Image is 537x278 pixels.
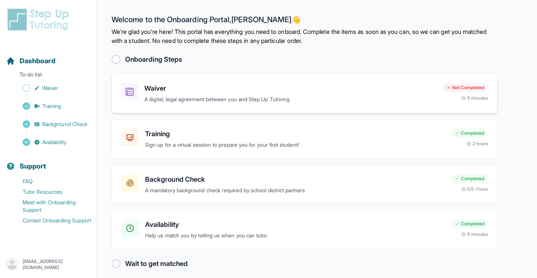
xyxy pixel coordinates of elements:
[467,141,488,147] div: 2 hours
[112,119,497,159] a: TrainingSign up for a virtual session to prepare you for your first student!Completed2 hours
[461,231,488,237] div: 5 minutes
[145,141,445,149] p: Sign up for a virtual session to prepare you for your first student!
[451,174,488,183] div: Completed
[6,137,96,147] a: Availability
[145,186,445,195] p: A mandatory background check required by school district partners
[6,187,96,197] a: Tutor Resources
[42,120,87,128] span: Background Check
[23,258,90,270] p: [EMAIL_ADDRESS][DOMAIN_NAME]
[6,119,96,129] a: Background Check
[3,149,93,175] button: Support
[145,129,445,139] h3: Training
[461,95,488,101] div: 5 minutes
[451,219,488,228] div: Completed
[42,138,66,146] span: Availability
[451,129,488,138] div: Completed
[461,186,488,192] div: 0.5-1 hour
[6,176,96,187] a: FAQ
[112,165,497,204] a: Background CheckA mandatory background check required by school district partnersCompleted0.5-1 hour
[125,54,182,65] h2: Onboarding Steps
[112,210,497,249] a: AvailabilityHelp us match you by telling us when you can tutor.Completed5 minutes
[6,197,96,215] a: Meet with Onboarding Support
[42,102,61,110] span: Training
[144,95,436,104] p: A digital, legal agreement between you and Step Up Tutoring
[112,74,497,113] a: WaiverA digital, legal agreement between you and Step Up TutoringNot Completed5 minutes
[125,258,188,269] h2: Wait to get matched
[6,101,96,111] a: Training
[3,71,93,81] p: To-do list
[6,8,73,32] img: logo
[145,174,445,185] h3: Background Check
[6,258,90,271] button: [EMAIL_ADDRESS][DOMAIN_NAME]
[112,15,497,27] h2: Welcome to the Onboarding Portal, [PERSON_NAME] 👋
[112,27,497,45] p: We're glad you're here! This portal has everything you need to onboard. Complete the items as soo...
[6,56,55,66] a: Dashboard
[145,219,445,230] h3: Availability
[3,44,93,69] button: Dashboard
[20,161,46,172] span: Support
[442,83,488,92] div: Not Completed
[6,215,96,226] a: Contact Onboarding Support
[20,56,55,66] span: Dashboard
[144,83,436,94] h3: Waiver
[145,231,445,240] p: Help us match you by telling us when you can tutor.
[42,84,58,92] span: Waiver
[6,83,96,93] a: Waiver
